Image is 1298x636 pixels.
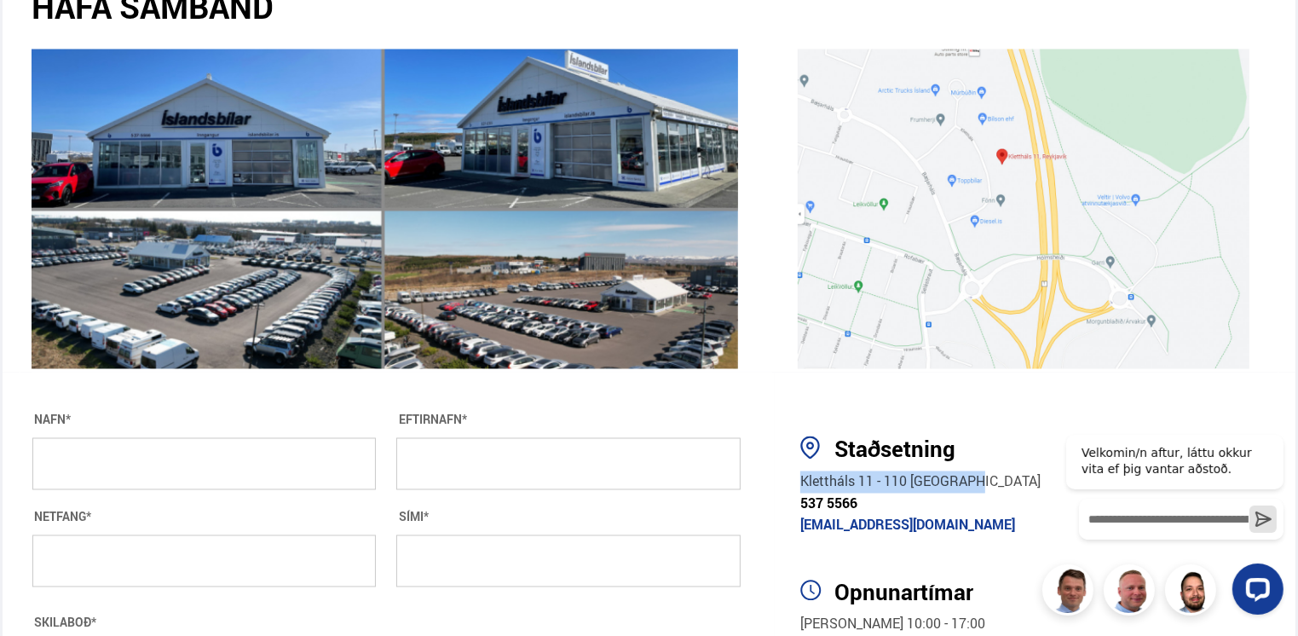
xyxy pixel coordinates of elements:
[32,413,377,427] div: NAFN*
[1053,404,1290,628] iframe: LiveChat chat widget
[32,49,738,369] img: zbR9Zwhy8qcY8p2N.png
[800,494,857,513] a: 537 5566
[32,511,377,524] div: NETFANG*
[834,437,1266,463] div: Staðsetning
[396,511,741,524] div: SÍMI*
[800,472,1041,491] a: Klettháls 11 - 110 [GEOGRAPHIC_DATA]
[800,516,1015,535] a: [EMAIL_ADDRESS][DOMAIN_NAME]
[396,413,741,427] div: EFTIRNAFN*
[834,580,1266,605] h3: Opnunartímar
[1045,567,1096,618] img: FbJEzSuNWCJXmdc-.webp
[800,437,820,460] img: pw9sMCDar5Ii6RG5.svg
[798,49,1249,369] img: 1RuqvkYfbre_JAo3.jpg
[800,580,822,601] img: 5L2kbIWUWlfci3BR.svg
[32,616,741,630] div: SKILABOÐ*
